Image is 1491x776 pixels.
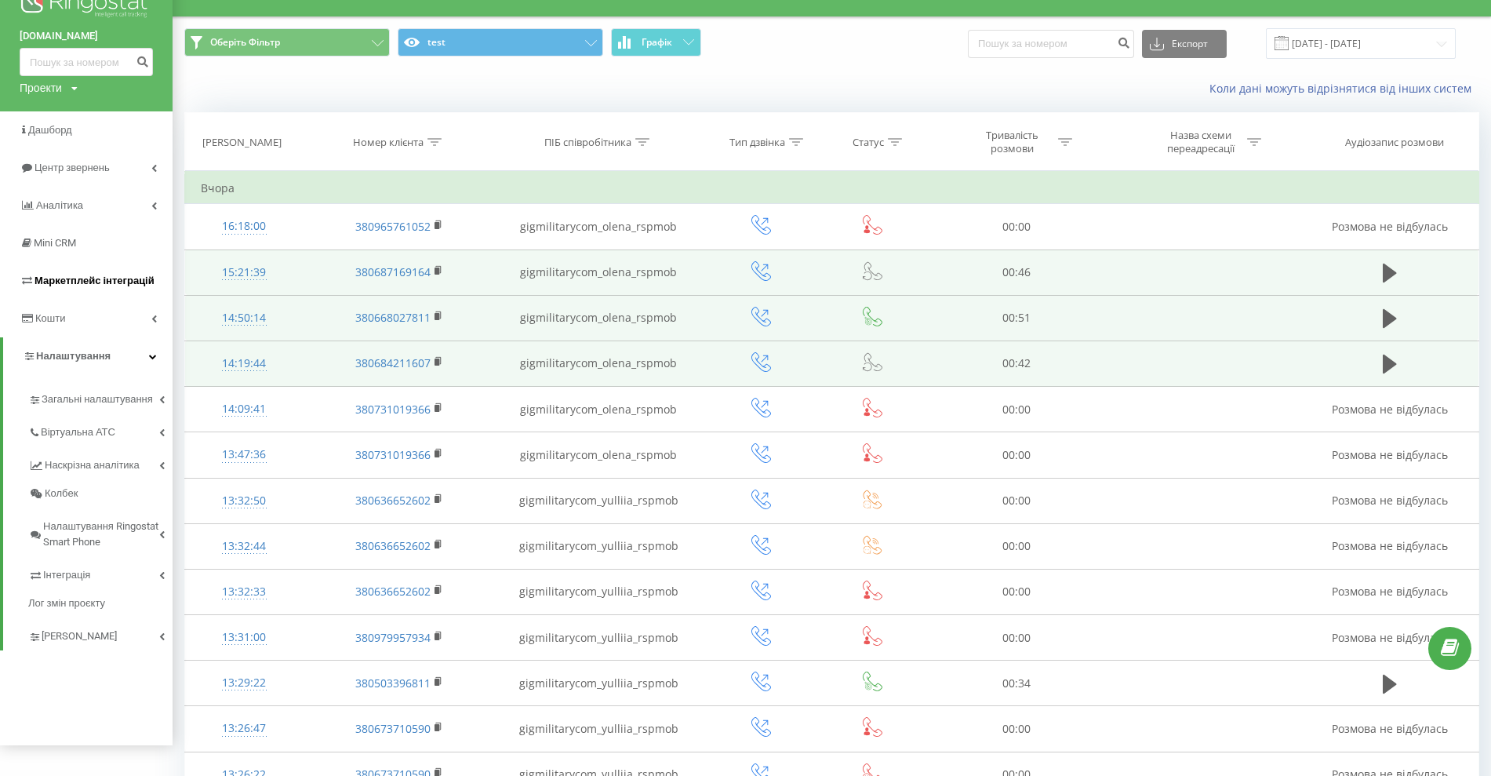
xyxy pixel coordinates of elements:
[495,341,702,386] td: gigmilitarycom_olena_rspmob
[353,136,424,149] div: Номер клієнта
[355,584,431,599] a: 380636652602
[1332,219,1448,234] span: Розмова не відбулась
[20,80,62,96] div: Проекти
[35,275,155,286] span: Маркетплейс інтеграцій
[495,204,702,250] td: gigmilitarycom_olena_rspmob
[398,28,603,56] button: test
[495,295,702,341] td: gigmilitarycom_olena_rspmob
[201,713,287,744] div: 13:26:47
[495,661,702,706] td: gigmilitarycom_yulliia_rspmob
[355,493,431,508] a: 380636652602
[924,295,1109,341] td: 00:51
[1332,721,1448,736] span: Розмова не відбулась
[42,392,153,407] span: Загальні налаштування
[495,569,702,614] td: gigmilitarycom_yulliia_rspmob
[355,264,431,279] a: 380687169164
[544,136,631,149] div: ПІБ співробітника
[495,250,702,295] td: gigmilitarycom_olena_rspmob
[1332,447,1448,462] span: Розмова не відбулась
[28,414,173,446] a: Віртуальна АТС
[495,615,702,661] td: gigmilitarycom_yulliia_rspmob
[968,30,1134,58] input: Пошук за номером
[355,219,431,234] a: 380965761052
[924,204,1109,250] td: 00:00
[3,337,173,375] a: Налаштування
[201,257,287,288] div: 15:21:39
[924,478,1109,523] td: 00:00
[45,457,140,473] span: Наскрізна аналітика
[1332,402,1448,417] span: Розмова не відбулась
[642,37,672,48] span: Графік
[355,355,431,370] a: 380684211607
[185,173,1479,204] td: Вчора
[28,596,105,611] span: Лог змін проєкту
[35,312,65,324] span: Кошти
[201,668,287,698] div: 13:29:22
[924,615,1109,661] td: 00:00
[495,387,702,432] td: gigmilitarycom_olena_rspmob
[924,569,1109,614] td: 00:00
[201,439,287,470] div: 13:47:36
[355,447,431,462] a: 380731019366
[201,211,287,242] div: 16:18:00
[28,124,72,136] span: Дашборд
[1332,538,1448,553] span: Розмова не відбулась
[28,589,173,618] a: Лог змін проєкту
[1332,584,1448,599] span: Розмова не відбулась
[45,486,78,501] span: Колбек
[355,630,431,645] a: 380979957934
[495,523,702,569] td: gigmilitarycom_yulliia_rspmob
[201,303,287,333] div: 14:50:14
[43,519,159,550] span: Налаштування Ringostat Smart Phone
[1159,129,1243,155] div: Назва схеми переадресації
[43,567,90,583] span: Інтеграція
[36,350,111,362] span: Налаштування
[495,432,702,478] td: gigmilitarycom_olena_rspmob
[355,310,431,325] a: 380668027811
[1345,136,1444,149] div: Аудіозапис розмови
[202,136,282,149] div: [PERSON_NAME]
[201,622,287,653] div: 13:31:00
[34,237,76,249] span: Mini CRM
[355,402,431,417] a: 380731019366
[924,706,1109,752] td: 00:00
[1332,493,1448,508] span: Розмова не відбулась
[35,162,110,173] span: Центр звернень
[201,531,287,562] div: 13:32:44
[28,556,173,589] a: Інтеграція
[355,538,431,553] a: 380636652602
[924,661,1109,706] td: 00:34
[970,129,1054,155] div: Тривалість розмови
[201,394,287,424] div: 14:09:41
[924,341,1109,386] td: 00:42
[1209,81,1479,96] a: Коли дані можуть відрізнятися вiд інших систем
[853,136,884,149] div: Статус
[184,28,390,56] button: Оберіть Фільтр
[924,387,1109,432] td: 00:00
[355,676,431,690] a: 380503396811
[28,381,173,414] a: Загальні налаштування
[20,48,153,76] input: Пошук за номером
[201,577,287,607] div: 13:32:33
[924,250,1109,295] td: 00:46
[924,432,1109,478] td: 00:00
[1142,30,1227,58] button: Експорт
[201,486,287,516] div: 13:32:50
[495,478,702,523] td: gigmilitarycom_yulliia_rspmob
[28,446,173,479] a: Наскрізна аналітика
[201,348,287,379] div: 14:19:44
[495,706,702,752] td: gigmilitarycom_yulliia_rspmob
[28,618,173,650] a: [PERSON_NAME]
[28,508,173,556] a: Налаштування Ringostat Smart Phone
[729,136,785,149] div: Тип дзвінка
[611,28,701,56] button: Графік
[41,424,115,440] span: Віртуальна АТС
[28,479,173,508] a: Колбек
[36,199,83,211] span: Аналiтика
[355,721,431,736] a: 380673710590
[210,36,280,49] span: Оберіть Фільтр
[20,28,153,44] a: [DOMAIN_NAME]
[924,523,1109,569] td: 00:00
[1332,630,1448,645] span: Розмова не відбулась
[42,628,117,644] span: [PERSON_NAME]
